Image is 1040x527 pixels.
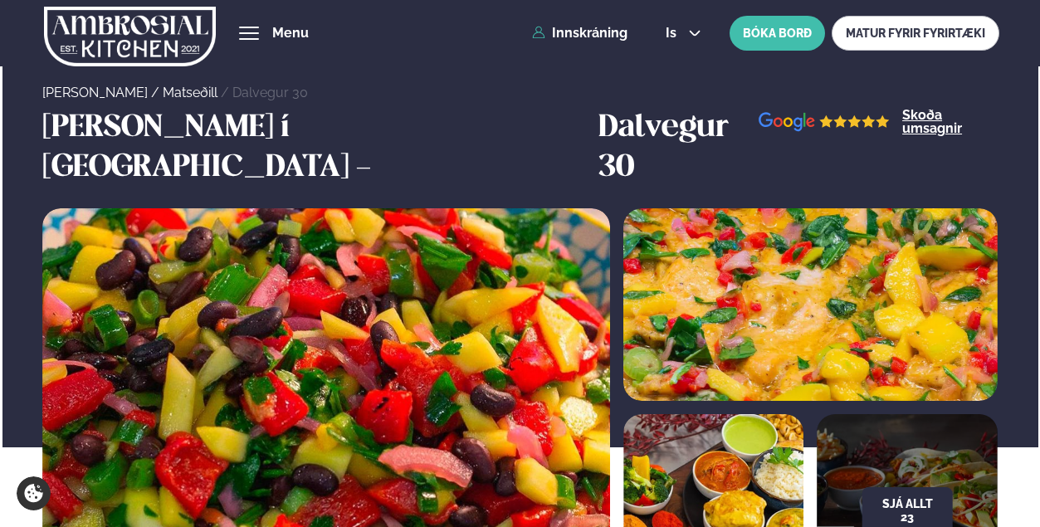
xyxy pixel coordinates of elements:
button: is [652,27,715,40]
a: Matseðill [163,85,217,100]
a: [PERSON_NAME] [42,85,148,100]
h3: Dalvegur 30 [598,109,759,188]
a: Cookie settings [17,476,51,510]
img: logo [44,2,216,71]
a: Dalvegur 30 [232,85,308,100]
span: is [666,27,681,40]
span: / [221,85,232,100]
a: MATUR FYRIR FYRIRTÆKI [832,16,999,51]
h3: [PERSON_NAME] í [GEOGRAPHIC_DATA] - [42,109,590,188]
a: Innskráning [532,26,627,41]
button: hamburger [239,23,259,43]
a: Skoða umsagnir [902,109,998,135]
span: / [151,85,163,100]
img: image alt [759,112,890,133]
img: image alt [623,208,998,401]
button: BÓKA BORÐ [730,16,825,51]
